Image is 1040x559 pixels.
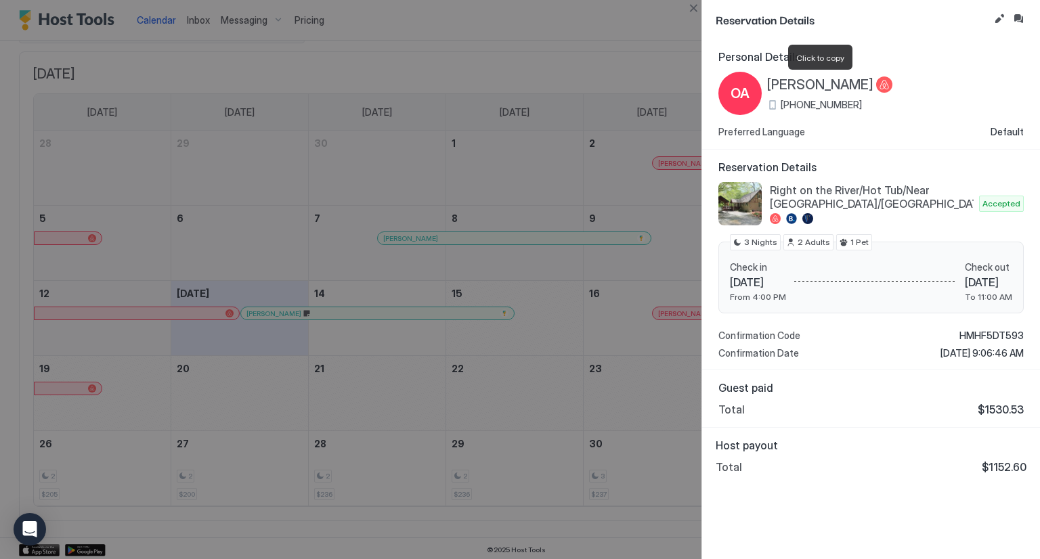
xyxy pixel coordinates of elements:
[965,275,1012,289] span: [DATE]
[982,460,1026,474] span: $1152.60
[991,11,1007,27] button: Edit reservation
[770,183,974,210] span: Right on the River/Hot Tub/Near [GEOGRAPHIC_DATA]/[GEOGRAPHIC_DATA]
[982,198,1020,210] span: Accepted
[730,292,786,302] span: From 4:00 PM
[718,381,1024,395] span: Guest paid
[940,347,1024,359] span: [DATE] 9:06:46 AM
[14,513,46,545] div: Open Intercom Messenger
[718,403,745,416] span: Total
[731,83,750,104] span: OA
[730,261,786,273] span: Check in
[716,439,1026,452] span: Host payout
[978,403,1024,416] span: $1530.53
[718,126,805,138] span: Preferred Language
[767,76,873,93] span: [PERSON_NAME]
[718,160,1024,174] span: Reservation Details
[718,182,762,225] div: listing image
[965,292,1012,302] span: To 11:00 AM
[730,275,786,289] span: [DATE]
[965,261,1012,273] span: Check out
[796,53,844,63] span: Click to copy
[716,460,742,474] span: Total
[959,330,1024,342] span: HMHF5DT593
[991,126,1024,138] span: Default
[798,236,830,248] span: 2 Adults
[718,347,799,359] span: Confirmation Date
[718,330,800,342] span: Confirmation Code
[850,236,869,248] span: 1 Pet
[718,50,1024,64] span: Personal Details
[781,99,862,111] span: [PHONE_NUMBER]
[744,236,777,248] span: 3 Nights
[716,11,989,28] span: Reservation Details
[1010,11,1026,27] button: Inbox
